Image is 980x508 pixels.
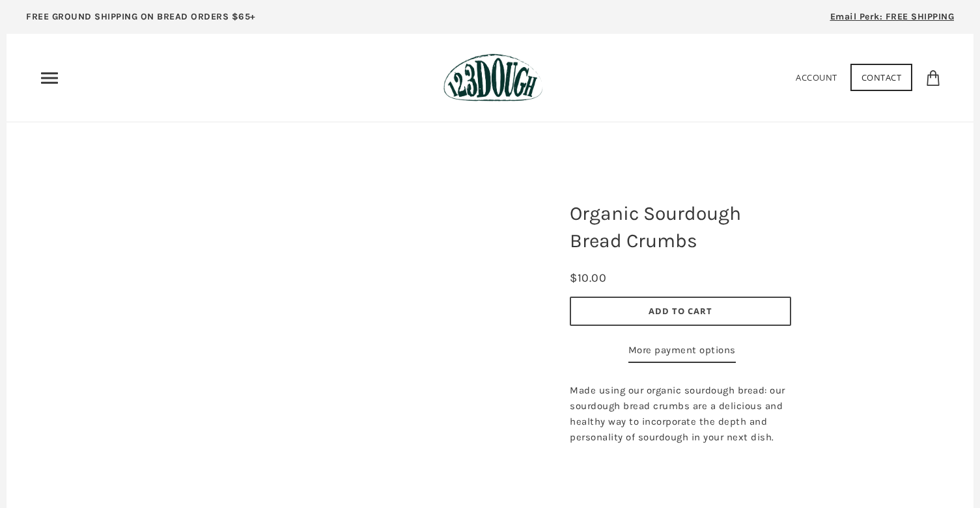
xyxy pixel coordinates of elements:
a: FREE GROUND SHIPPING ON BREAD ORDERS $65+ [7,7,275,34]
nav: Primary [39,68,60,88]
span: Add to Cart [649,305,712,317]
span: Email Perk: FREE SHIPPING [830,11,955,22]
h1: Organic Sourdough Bread Crumbs [560,193,801,261]
p: FREE GROUND SHIPPING ON BREAD ORDERS $65+ [26,10,256,24]
div: $10.00 [570,269,606,287]
a: Account [796,72,837,83]
a: Email Perk: FREE SHIPPING [811,7,974,34]
img: 123Dough Bakery [443,53,543,102]
a: More payment options [628,342,736,363]
a: Contact [850,64,913,91]
button: Add to Cart [570,297,791,326]
span: Made using our organic sourdough bread: our sourdough bread crumbs are a delicious and healthy wa... [570,384,785,443]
